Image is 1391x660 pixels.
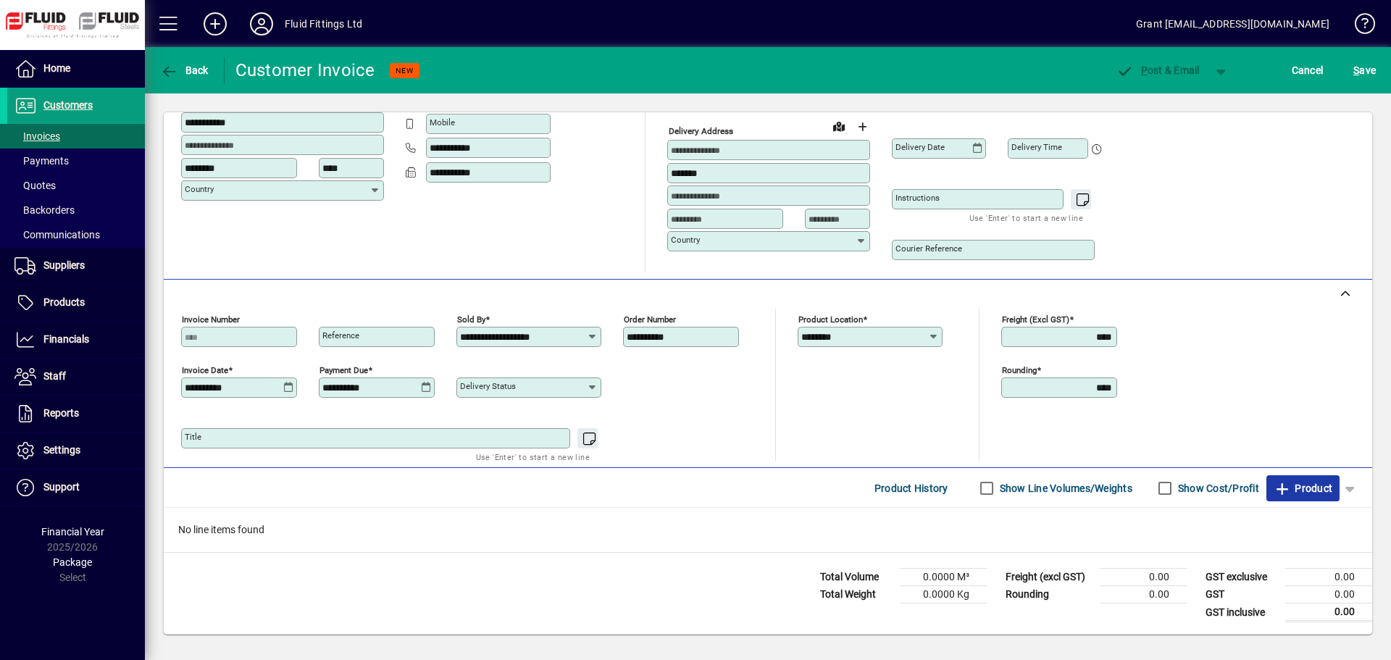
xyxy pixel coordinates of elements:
mat-label: Courier Reference [895,243,962,254]
mat-hint: Use 'Enter' to start a new line [969,209,1083,226]
span: Support [43,481,80,493]
td: 0.00 [1285,603,1372,622]
td: 0.00 [1285,569,1372,586]
mat-label: Title [185,432,201,442]
span: Financial Year [41,526,104,538]
td: 0.00 [1100,569,1187,586]
mat-label: Delivery date [895,142,945,152]
mat-label: Order number [624,314,676,325]
app-page-header-button: Back [145,57,225,83]
mat-label: Delivery status [460,381,516,391]
mat-label: Country [185,184,214,194]
span: Customers [43,99,93,111]
a: Products [7,285,145,321]
span: Payments [14,155,69,167]
mat-label: Reference [322,330,359,341]
span: S [1353,64,1359,76]
mat-label: Delivery time [1011,142,1062,152]
span: Back [160,64,209,76]
span: Settings [43,444,80,456]
button: Save [1350,57,1379,83]
span: Invoices [14,130,60,142]
a: Payments [7,149,145,173]
span: Backorders [14,204,75,216]
span: Cancel [1292,59,1324,82]
a: View on map [827,114,851,138]
a: Knowledge Base [1344,3,1373,50]
td: GST inclusive [1198,603,1285,622]
span: Package [53,556,92,568]
div: No line items found [164,508,1372,552]
button: Back [156,57,212,83]
mat-label: Product location [798,314,863,325]
mat-label: Sold by [457,314,485,325]
td: Freight (excl GST) [998,569,1100,586]
a: Backorders [7,198,145,222]
button: Cancel [1288,57,1327,83]
a: Home [7,51,145,87]
span: Product History [874,477,948,500]
td: GST exclusive [1198,569,1285,586]
a: Support [7,469,145,506]
td: 0.00 [1285,586,1372,603]
span: Staff [43,370,66,382]
mat-label: Country [671,235,700,245]
a: Reports [7,396,145,432]
span: Communications [14,229,100,241]
td: 0.0000 M³ [900,569,987,586]
span: Home [43,62,70,74]
mat-label: Invoice number [182,314,240,325]
mat-label: Rounding [1002,365,1037,375]
a: Invoices [7,124,145,149]
button: Product [1266,475,1340,501]
button: Choose address [851,115,874,138]
a: Quotes [7,173,145,198]
span: Suppliers [43,259,85,271]
td: 0.0000 Kg [900,586,987,603]
span: NEW [396,66,414,75]
mat-label: Instructions [895,193,940,203]
label: Show Cost/Profit [1175,481,1259,496]
span: ost & Email [1116,64,1200,76]
a: Suppliers [7,248,145,284]
button: Add [192,11,238,37]
span: P [1141,64,1148,76]
span: Quotes [14,180,56,191]
mat-label: Payment due [319,365,368,375]
button: Post & Email [1108,57,1207,83]
a: Financials [7,322,145,358]
button: Profile [238,11,285,37]
td: Rounding [998,586,1100,603]
a: Communications [7,222,145,247]
td: GST [1198,586,1285,603]
a: Staff [7,359,145,395]
label: Show Line Volumes/Weights [997,481,1132,496]
span: Reports [43,407,79,419]
td: Total Volume [813,569,900,586]
span: Products [43,296,85,308]
mat-label: Freight (excl GST) [1002,314,1069,325]
a: Settings [7,433,145,469]
td: 0.00 [1100,586,1187,603]
span: Financials [43,333,89,345]
mat-label: Mobile [430,117,455,128]
div: Customer Invoice [235,59,375,82]
button: Product History [869,475,954,501]
div: Grant [EMAIL_ADDRESS][DOMAIN_NAME] [1136,12,1329,35]
mat-label: Invoice date [182,365,228,375]
mat-hint: Use 'Enter' to start a new line [476,448,590,465]
span: ave [1353,59,1376,82]
td: Total Weight [813,586,900,603]
span: Product [1274,477,1332,500]
div: Fluid Fittings Ltd [285,12,362,35]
